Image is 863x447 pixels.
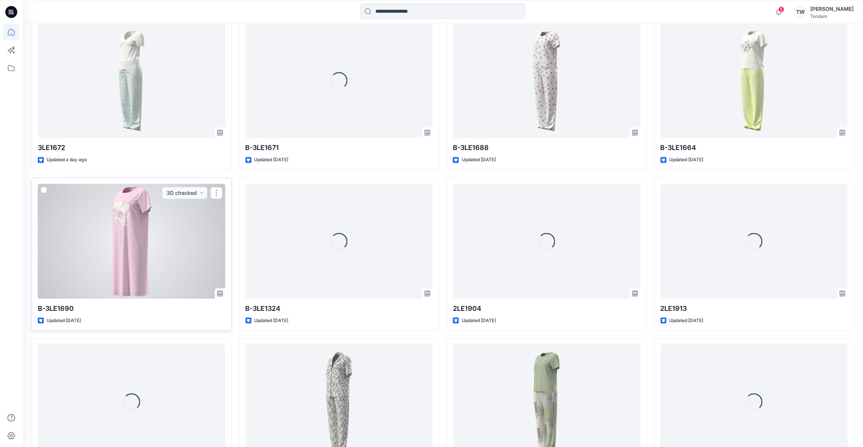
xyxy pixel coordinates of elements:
a: B-3LE1690 [38,184,225,299]
p: Updated [DATE] [670,317,704,325]
p: B-3LE1324 [246,303,433,314]
p: Updated [DATE] [254,156,289,164]
p: Updated a day ago [47,156,87,164]
p: 3LE1672 [38,143,225,153]
a: 3LE1672 [38,24,225,138]
div: Tendam [810,13,854,19]
a: B-3LE1664 [661,24,848,138]
span: 5 [778,6,784,12]
p: B-3LE1690 [38,303,225,314]
p: Updated [DATE] [462,317,496,325]
p: Updated [DATE] [47,317,81,325]
p: Updated [DATE] [462,156,496,164]
p: 2LE1913 [661,303,848,314]
a: B-3LE1688 [453,24,640,138]
div: TW [794,5,807,19]
div: [PERSON_NAME] [810,4,854,13]
p: B-3LE1664 [661,143,848,153]
p: Updated [DATE] [254,317,289,325]
p: Updated [DATE] [670,156,704,164]
p: B-3LE1688 [453,143,640,153]
p: B-3LE1671 [246,143,433,153]
p: 2LE1904 [453,303,640,314]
